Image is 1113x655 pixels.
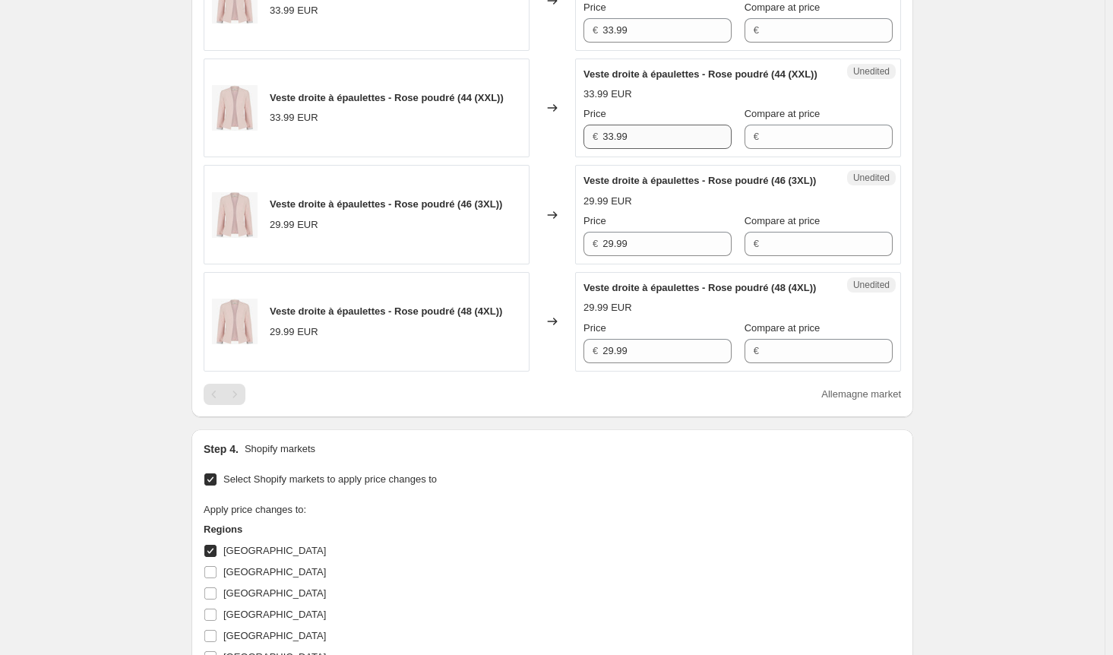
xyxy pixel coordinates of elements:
[212,299,258,344] img: JOA-4265-1_80x.jpg
[223,630,326,641] span: [GEOGRAPHIC_DATA]
[223,473,437,485] span: Select Shopify markets to apply price changes to
[593,238,598,249] span: €
[204,522,492,537] h3: Regions
[754,131,759,142] span: €
[204,441,239,457] h2: Step 4.
[270,3,318,18] div: 33.99 EUR
[754,238,759,249] span: €
[270,92,504,103] span: Veste droite à épaulettes - Rose poudré (44 (XXL))
[583,175,816,186] span: Veste droite à épaulettes - Rose poudré (46 (3XL))
[204,384,245,405] nav: Pagination
[223,545,326,556] span: [GEOGRAPHIC_DATA]
[270,217,318,233] div: 29.99 EUR
[745,108,821,119] span: Compare at price
[270,110,318,125] div: 33.99 EUR
[583,322,606,334] span: Price
[593,345,598,356] span: €
[204,504,306,515] span: Apply price changes to:
[853,172,890,184] span: Unedited
[754,24,759,36] span: €
[270,198,502,210] span: Veste droite à épaulettes - Rose poudré (46 (3XL))
[245,441,315,457] p: Shopify markets
[583,282,816,293] span: Veste droite à épaulettes - Rose poudré (48 (4XL))
[212,85,258,131] img: JOA-4265-1_80x.jpg
[853,65,890,78] span: Unedited
[583,300,632,315] div: 29.99 EUR
[223,566,326,577] span: [GEOGRAPHIC_DATA]
[583,68,817,80] span: Veste droite à épaulettes - Rose poudré (44 (XXL))
[593,24,598,36] span: €
[853,279,890,291] span: Unedited
[583,2,606,13] span: Price
[212,192,258,238] img: JOA-4265-1_80x.jpg
[583,215,606,226] span: Price
[593,131,598,142] span: €
[583,108,606,119] span: Price
[223,609,326,620] span: [GEOGRAPHIC_DATA]
[270,305,502,317] span: Veste droite à épaulettes - Rose poudré (48 (4XL))
[223,587,326,599] span: [GEOGRAPHIC_DATA]
[745,322,821,334] span: Compare at price
[583,87,632,102] div: 33.99 EUR
[821,388,901,400] span: Allemagne market
[583,194,632,209] div: 29.99 EUR
[745,215,821,226] span: Compare at price
[270,324,318,340] div: 29.99 EUR
[754,345,759,356] span: €
[745,2,821,13] span: Compare at price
